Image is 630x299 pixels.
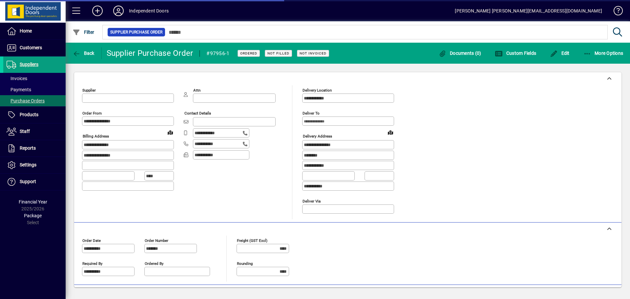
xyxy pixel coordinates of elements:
div: #97956-1 [206,48,229,59]
span: Invoices [7,76,27,81]
a: Knowledge Base [609,1,622,23]
button: Edit [548,47,571,59]
button: Custom Fields [493,47,538,59]
span: Suppliers [20,62,38,67]
a: Support [3,174,66,190]
div: [PERSON_NAME] [PERSON_NAME][EMAIL_ADDRESS][DOMAIN_NAME] [455,6,602,16]
mat-label: Rounding [237,261,253,266]
span: Staff [20,129,30,134]
mat-label: Ordered by [145,261,163,266]
mat-label: Required by [82,261,102,266]
span: Products [20,112,38,117]
a: Reports [3,140,66,157]
button: More Options [582,47,625,59]
a: Settings [3,157,66,173]
button: Profile [108,5,129,17]
a: View on map [165,127,176,138]
button: Back [71,47,96,59]
span: Reports [20,145,36,151]
span: Edit [550,51,570,56]
span: Custom Fields [495,51,536,56]
a: Products [3,107,66,123]
span: Financial Year [19,199,47,204]
span: Supplier Purchase Order [110,29,162,35]
a: Payments [3,84,66,95]
div: Supplier Purchase Order [107,48,193,58]
span: Settings [20,162,36,167]
a: Invoices [3,73,66,84]
span: Filter [73,30,94,35]
mat-label: Supplier [82,88,96,93]
mat-label: Order date [82,238,101,243]
span: Ordered [240,51,257,55]
mat-label: Delivery Location [303,88,332,93]
button: Documents (0) [437,47,483,59]
span: Not Invoiced [300,51,326,55]
span: Home [20,28,32,33]
a: View on map [385,127,396,138]
span: Purchase Orders [7,98,45,103]
app-page-header-button: Back [66,47,102,59]
mat-label: Attn [193,88,200,93]
mat-label: Order from [82,111,102,116]
button: Filter [71,26,96,38]
span: Not Filled [267,51,289,55]
mat-label: Order number [145,238,168,243]
a: Purchase Orders [3,95,66,106]
span: Support [20,179,36,184]
a: Staff [3,123,66,140]
span: Back [73,51,94,56]
span: Documents (0) [439,51,481,56]
span: Payments [7,87,31,92]
mat-label: Freight (GST excl) [237,238,267,243]
button: Add [87,5,108,17]
a: Customers [3,40,66,56]
span: Customers [20,45,42,50]
mat-label: Deliver via [303,199,321,203]
div: Independent Doors [129,6,169,16]
mat-label: Deliver To [303,111,320,116]
span: More Options [583,51,623,56]
a: Home [3,23,66,39]
span: Package [24,213,42,218]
